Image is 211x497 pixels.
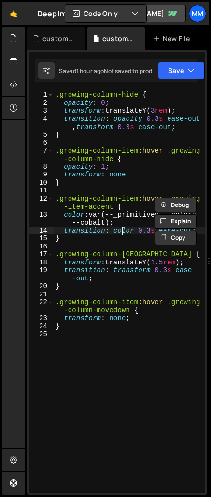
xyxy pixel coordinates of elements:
button: Save [158,62,205,79]
div: 2 [29,99,54,107]
div: 8 [29,163,54,171]
div: 20 [29,282,54,291]
div: 6 [29,139,54,147]
div: 1 [29,91,54,99]
div: 4 [29,115,54,131]
div: 10 [29,179,54,187]
div: 12 [29,195,54,211]
a: 🤙 [2,2,26,25]
div: DeepIntent [37,8,81,19]
div: 5 [29,131,54,139]
div: New File [153,34,194,44]
div: 13 [29,211,54,227]
div: Saved [59,67,104,75]
div: 23 [29,314,54,322]
div: 18 [29,259,54,267]
div: 9 [29,171,54,179]
button: Debug [155,198,197,212]
div: 19 [29,266,54,282]
div: 25 [29,330,54,338]
a: mm [189,5,206,22]
div: 16 [29,243,54,251]
div: 11 [29,187,54,195]
button: Explain [155,214,197,229]
div: 7 [29,147,54,163]
div: 14 [29,227,54,235]
div: 24 [29,322,54,331]
div: custom.js [42,34,73,44]
div: 15 [29,234,54,243]
div: custom.css [102,34,134,44]
button: Copy [155,231,197,245]
button: Code Only [65,5,146,22]
div: 1 hour ago [76,67,104,75]
div: 3 [29,107,54,115]
div: Not saved to prod [104,67,152,75]
div: 21 [29,291,54,299]
div: 17 [29,250,54,259]
div: 22 [29,298,54,314]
